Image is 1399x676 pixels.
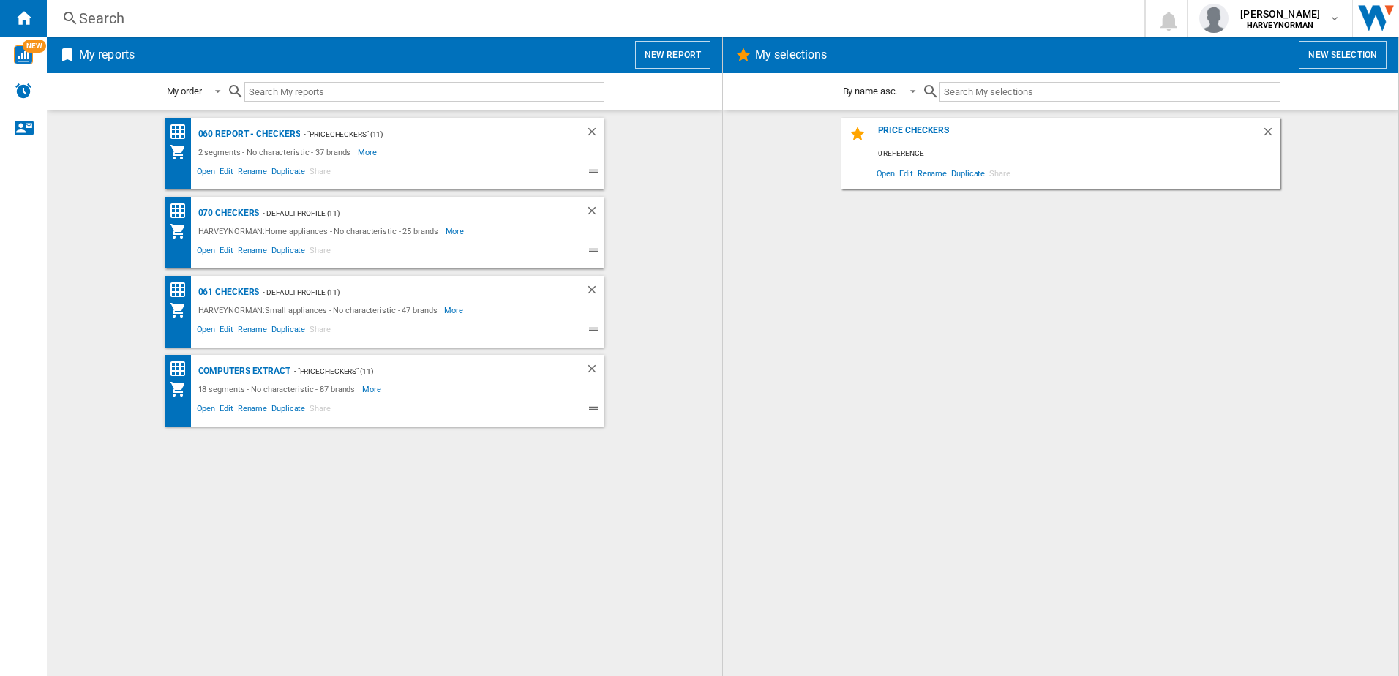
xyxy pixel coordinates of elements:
[195,244,218,261] span: Open
[874,163,898,183] span: Open
[169,301,195,319] div: My Assortment
[446,222,467,240] span: More
[195,362,290,380] div: Computers extract
[217,165,236,182] span: Edit
[169,360,195,378] div: Price Matrix
[1299,41,1387,69] button: New selection
[195,402,218,419] span: Open
[259,204,555,222] div: - Default profile (11)
[217,323,236,340] span: Edit
[15,82,32,99] img: alerts-logo.svg
[307,323,333,340] span: Share
[169,222,195,240] div: My Assortment
[1261,125,1280,145] div: Delete
[76,41,138,69] h2: My reports
[195,143,359,161] div: 2 segments - No characteristic - 37 brands
[874,145,1280,163] div: 0 reference
[167,86,202,97] div: My order
[195,165,218,182] span: Open
[23,40,46,53] span: NEW
[752,41,830,69] h2: My selections
[843,86,898,97] div: By name asc.
[259,283,555,301] div: - Default profile (11)
[269,402,307,419] span: Duplicate
[307,165,333,182] span: Share
[195,283,260,301] div: 061 Checkers
[169,143,195,161] div: My Assortment
[269,165,307,182] span: Duplicate
[585,204,604,222] div: Delete
[195,323,218,340] span: Open
[169,123,195,141] div: Price Matrix
[169,202,195,220] div: Price Matrix
[987,163,1013,183] span: Share
[635,41,710,69] button: New report
[585,362,604,380] div: Delete
[14,45,33,64] img: wise-card.svg
[169,380,195,398] div: My Assortment
[217,402,236,419] span: Edit
[236,402,269,419] span: Rename
[169,281,195,299] div: Price Matrix
[269,323,307,340] span: Duplicate
[236,165,269,182] span: Rename
[1247,20,1314,30] b: HARVEYNORMAN
[897,163,915,183] span: Edit
[949,163,987,183] span: Duplicate
[269,244,307,261] span: Duplicate
[236,323,269,340] span: Rename
[585,283,604,301] div: Delete
[307,244,333,261] span: Share
[195,380,363,398] div: 18 segments - No characteristic - 87 brands
[195,222,446,240] div: HARVEYNORMAN:Home appliances - No characteristic - 25 brands
[585,125,604,143] div: Delete
[217,244,236,261] span: Edit
[1199,4,1229,33] img: profile.jpg
[236,244,269,261] span: Rename
[444,301,465,319] span: More
[195,125,301,143] div: 060 report - Checkers
[939,82,1280,102] input: Search My selections
[195,204,260,222] div: 070 Checkers
[195,301,445,319] div: HARVEYNORMAN:Small appliances - No characteristic - 47 brands
[244,82,604,102] input: Search My reports
[300,125,555,143] div: - "PriceCheckers" (11)
[358,143,379,161] span: More
[362,380,383,398] span: More
[290,362,556,380] div: - "PriceCheckers" (11)
[1240,7,1320,21] span: [PERSON_NAME]
[307,402,333,419] span: Share
[874,125,1261,145] div: Price Checkers
[915,163,949,183] span: Rename
[79,8,1106,29] div: Search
